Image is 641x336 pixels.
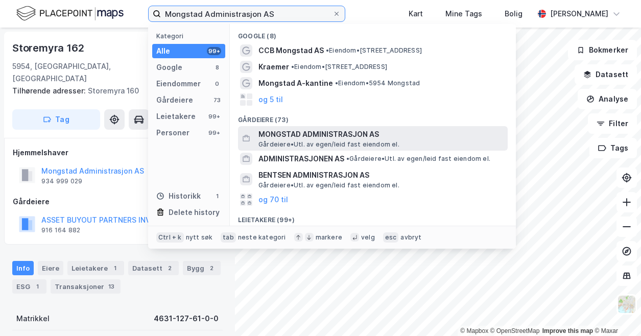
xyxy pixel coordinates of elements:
[505,8,523,20] div: Bolig
[258,181,399,189] span: Gårdeiere • Utl. av egen/leid fast eiendom el.
[490,327,540,334] a: OpenStreetMap
[13,147,222,159] div: Hjemmelshaver
[258,61,289,73] span: Kraemer
[445,8,482,20] div: Mine Tags
[291,63,387,71] span: Eiendom • [STREET_ADDRESS]
[588,113,637,134] button: Filter
[16,5,124,22] img: logo.f888ab2527a4732fd821a326f86c7f29.svg
[346,155,349,162] span: •
[110,263,120,273] div: 1
[41,226,80,234] div: 916 164 882
[156,32,225,40] div: Kategori
[221,232,236,243] div: tab
[169,206,220,219] div: Delete history
[316,233,342,242] div: markere
[12,40,86,56] div: Storemyra 162
[213,80,221,88] div: 0
[12,86,88,95] span: Tilhørende adresser:
[550,8,608,20] div: [PERSON_NAME]
[207,129,221,137] div: 99+
[156,78,201,90] div: Eiendommer
[12,261,34,275] div: Info
[207,112,221,121] div: 99+
[213,192,221,200] div: 1
[12,279,46,294] div: ESG
[346,155,490,163] span: Gårdeiere • Utl. av egen/leid fast eiendom el.
[156,94,193,106] div: Gårdeiere
[460,327,488,334] a: Mapbox
[156,110,196,123] div: Leietakere
[258,93,283,106] button: og 5 til
[154,313,219,325] div: 4631-127-61-0-0
[186,233,213,242] div: nytt søk
[38,261,63,275] div: Eiere
[213,96,221,104] div: 73
[258,77,333,89] span: Mongstad A-kantine
[156,190,201,202] div: Historikk
[156,232,184,243] div: Ctrl + k
[335,79,420,87] span: Eiendom • 5954 Mongstad
[326,46,329,54] span: •
[51,279,121,294] div: Transaksjoner
[326,46,422,55] span: Eiendom • [STREET_ADDRESS]
[13,196,222,208] div: Gårdeiere
[568,40,637,60] button: Bokmerker
[207,47,221,55] div: 99+
[230,108,516,126] div: Gårdeiere (73)
[16,313,50,325] div: Matrikkel
[230,208,516,226] div: Leietakere (99+)
[258,153,344,165] span: ADMINISTRASJONEN AS
[156,61,182,74] div: Google
[67,261,124,275] div: Leietakere
[128,261,179,275] div: Datasett
[206,263,217,273] div: 2
[32,281,42,292] div: 1
[12,60,179,85] div: 5954, [GEOGRAPHIC_DATA], [GEOGRAPHIC_DATA]
[106,281,116,292] div: 13
[258,169,504,181] span: BENTSEN ADMINISTRASJON AS
[213,63,221,71] div: 8
[400,233,421,242] div: avbryt
[156,127,189,139] div: Personer
[291,63,294,70] span: •
[258,194,288,206] button: og 70 til
[383,232,399,243] div: esc
[335,79,338,87] span: •
[238,233,286,242] div: neste kategori
[589,138,637,158] button: Tags
[542,327,593,334] a: Improve this map
[590,287,641,336] iframe: Chat Widget
[164,263,175,273] div: 2
[230,24,516,42] div: Google (8)
[12,85,215,97] div: Storemyra 160
[361,233,375,242] div: velg
[258,128,504,140] span: MONGSTAD ADMINISTRASJON AS
[578,89,637,109] button: Analyse
[258,140,399,149] span: Gårdeiere • Utl. av egen/leid fast eiendom el.
[156,45,170,57] div: Alle
[575,64,637,85] button: Datasett
[12,109,100,130] button: Tag
[161,6,333,21] input: Søk på adresse, matrikkel, gårdeiere, leietakere eller personer
[409,8,423,20] div: Kart
[258,44,324,57] span: CCB Mongstad AS
[183,261,221,275] div: Bygg
[41,177,82,185] div: 934 999 029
